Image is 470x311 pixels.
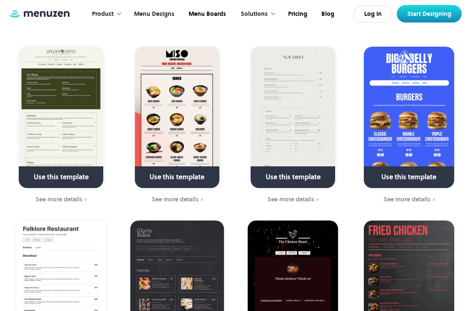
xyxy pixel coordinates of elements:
[35,196,82,203] div: See more details
[19,47,103,188] a: Use this template
[383,196,430,203] div: See more details
[251,47,335,188] a: Use this template
[364,47,454,188] a: Use this template
[135,47,219,188] a: Use this template
[356,195,462,204] a: See more details
[353,6,393,23] a: Log In
[152,196,199,203] div: See more details
[8,195,114,204] a: See more details
[232,1,280,27] div: Solutions
[240,195,346,204] a: See more details
[124,195,230,204] a: See more details
[267,196,314,203] div: See more details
